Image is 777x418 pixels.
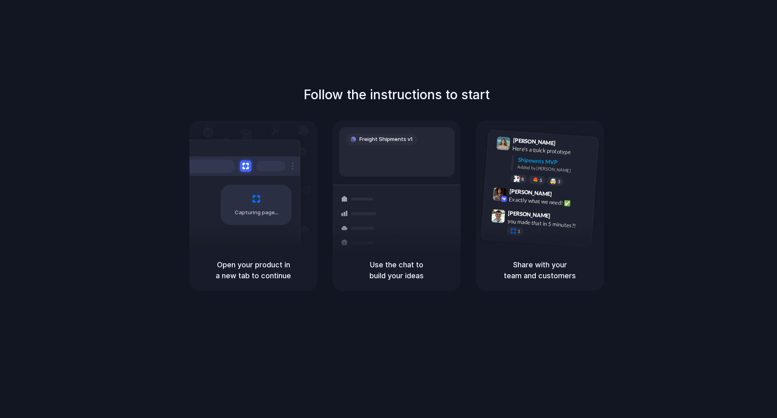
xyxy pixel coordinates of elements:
[342,259,451,281] h5: Use the chat to build your ideas
[553,213,569,222] span: 9:47 AM
[509,195,590,209] div: Exactly what we need! ✅
[507,217,588,231] div: you made that in 5 minutes?!
[550,179,557,185] div: 🤯
[558,179,560,184] span: 3
[509,187,552,198] span: [PERSON_NAME]
[513,136,556,147] span: [PERSON_NAME]
[512,144,593,158] div: Here's a quick prototype
[304,85,490,104] h1: Follow the instructions to start
[539,178,542,183] span: 5
[199,259,308,281] h5: Open your product in a new tab to continue
[517,164,592,175] div: Added by [PERSON_NAME]
[508,209,551,220] span: [PERSON_NAME]
[486,259,594,281] h5: Share with your team and customers
[359,135,412,143] span: Freight Shipments v1
[518,229,520,234] span: 1
[235,209,280,217] span: Capturing page
[558,140,575,149] span: 9:41 AM
[518,156,592,169] div: Shipments MVP
[521,177,524,181] span: 8
[554,191,571,200] span: 9:42 AM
